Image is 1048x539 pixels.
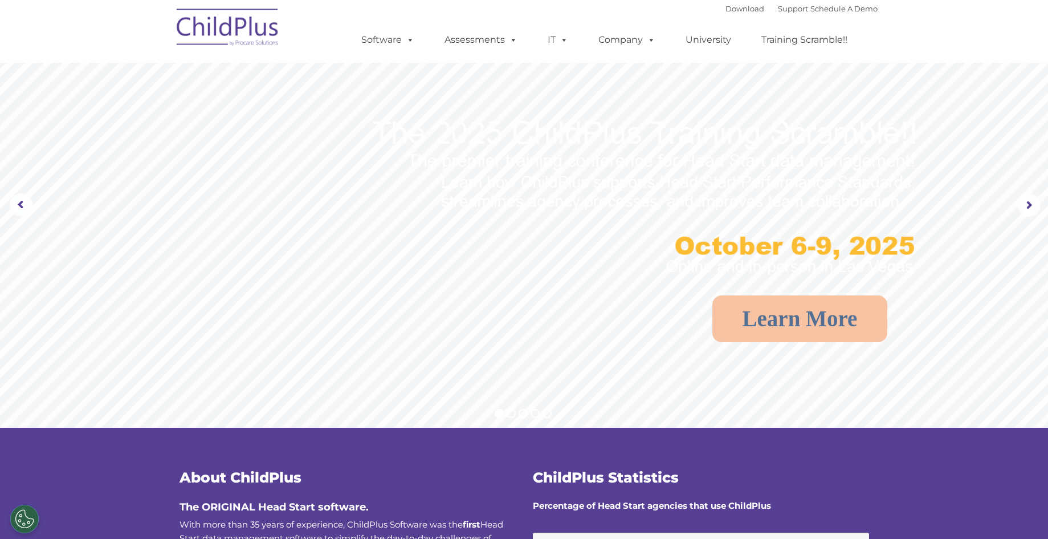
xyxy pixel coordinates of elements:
a: University [674,29,743,51]
span: About ChildPlus [180,469,301,486]
a: Training Scramble!! [750,29,859,51]
a: Company [587,29,667,51]
a: Software [350,29,426,51]
img: ChildPlus by Procare Solutions [171,1,285,58]
a: Schedule A Demo [810,4,878,13]
a: Download [725,4,764,13]
strong: Percentage of Head Start agencies that use ChildPlus [533,500,771,511]
span: The ORIGINAL Head Start software. [180,501,369,513]
font: | [725,4,878,13]
a: Assessments [433,29,529,51]
iframe: Chat Widget [862,416,1048,539]
a: IT [536,29,580,51]
button: Cookies Settings [10,505,39,533]
a: Support [778,4,808,13]
a: Learn More [712,295,888,342]
b: first [463,519,480,530]
span: ChildPlus Statistics [533,469,679,486]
